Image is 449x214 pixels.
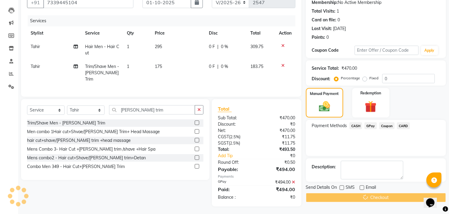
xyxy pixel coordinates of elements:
[310,91,339,96] label: Manual Payment
[213,134,257,140] div: ( )
[312,164,336,170] div: Description:
[27,26,81,40] th: Stylist
[257,179,300,185] div: ₹494.00
[365,122,377,129] span: GPay
[257,115,300,121] div: ₹470.00
[213,146,257,153] div: Total:
[27,164,125,170] div: Combo Men 349 - Hair Cut+[PERSON_NAME] Trim
[247,26,275,40] th: Total
[218,140,229,146] span: SGST
[155,44,162,49] span: 295
[218,174,295,179] div: Payments
[312,8,336,14] div: Total Visits:
[250,64,263,69] span: 183.75
[27,146,155,152] div: Mens Combo 3- Hair Cut +[PERSON_NAME] trim /shave +Hair Spa
[312,34,325,41] div: Points:
[327,34,329,41] div: 0
[85,64,119,82] span: Trim/Shave Men - [PERSON_NAME] Trim
[312,17,337,23] div: Card on file:
[28,15,300,26] div: Services
[218,134,229,139] span: CGST
[316,100,334,113] img: _cash.svg
[213,166,257,173] div: Payable:
[360,90,381,96] label: Redemption
[257,186,300,193] div: ₹494.00
[213,186,257,193] div: Paid:
[257,134,300,140] div: ₹11.75
[217,44,218,50] span: |
[213,179,257,185] div: GPay
[312,65,339,72] div: Service Total:
[257,159,300,166] div: ₹0.50
[350,122,362,129] span: CASH
[109,105,195,115] input: Search or Scan
[27,120,105,126] div: Trim/Shave Men - [PERSON_NAME] Trim
[27,155,146,161] div: Mens combo2 - Hair cut+Shave/[PERSON_NAME] trim+Detan
[81,26,123,40] th: Service
[333,26,346,32] div: [DATE]
[337,8,339,14] div: 1
[213,153,264,159] a: Add Tip
[312,76,331,82] div: Discount:
[221,44,228,50] span: 0 %
[370,75,379,81] label: Fixed
[257,166,300,173] div: ₹494.00
[338,17,340,23] div: 0
[257,121,300,127] div: ₹0
[124,26,151,40] th: Qty
[276,26,295,40] th: Action
[31,64,40,69] span: Tahir
[312,47,355,53] div: Coupon Code
[230,141,239,145] span: 2.5%
[213,194,257,200] div: Balance :
[151,26,205,40] th: Price
[312,26,332,32] div: Last Visit:
[250,44,263,49] span: 309.75
[424,190,443,208] iframe: chat widget
[361,99,380,114] img: _gift.svg
[218,106,232,112] span: Total
[27,137,131,144] div: hair cut+shave/[PERSON_NAME] trim +head massage
[257,127,300,134] div: ₹470.00
[217,63,218,70] span: |
[127,44,130,49] span: 1
[257,194,300,200] div: ₹0
[209,44,215,50] span: 0 F
[213,121,257,127] div: Discount:
[205,26,247,40] th: Disc
[221,63,228,70] span: 0 %
[27,129,160,135] div: Men combo 1Hair cut+Shvae/[PERSON_NAME] Trim+ Head Massage
[257,140,300,146] div: ₹11.75
[85,44,119,56] span: Hair Men - Hair Cut
[209,63,215,70] span: 0 F
[306,184,337,192] span: Send Details On
[366,184,376,192] span: Email
[264,153,300,159] div: ₹0
[346,184,355,192] span: SMS
[31,44,40,49] span: Tahir
[341,75,360,81] label: Percentage
[155,64,162,69] span: 175
[355,46,419,55] input: Enter Offer / Coupon Code
[342,65,357,72] div: ₹470.00
[312,123,347,129] span: Payment Methods
[257,146,300,153] div: ₹493.50
[230,134,239,139] span: 2.5%
[213,127,257,134] div: Net:
[421,46,438,55] button: Apply
[397,122,410,129] span: CARD
[213,115,257,121] div: Sub Total:
[213,159,257,166] div: Round Off:
[379,122,395,129] span: Coupon
[213,140,257,146] div: ( )
[127,64,130,69] span: 1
